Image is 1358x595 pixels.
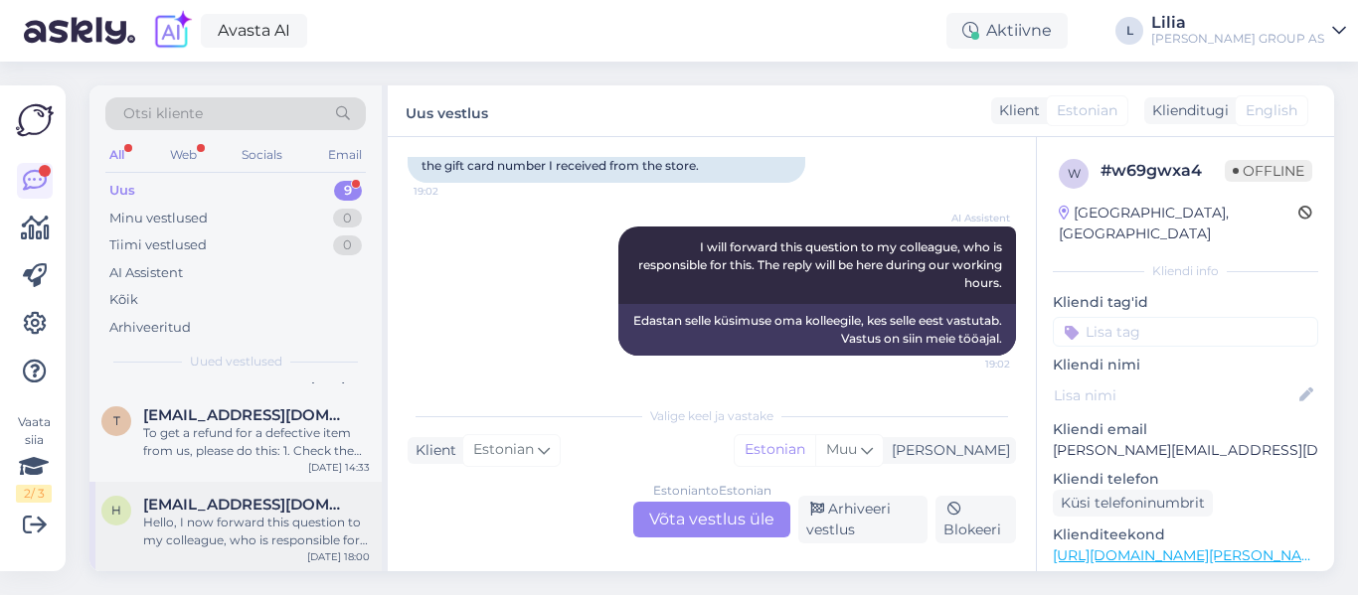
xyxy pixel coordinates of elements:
[798,496,928,543] div: Arhiveeri vestlus
[946,13,1068,49] div: Aktiivne
[1053,524,1318,545] p: Klienditeekond
[935,357,1010,372] span: 19:02
[105,142,128,168] div: All
[201,14,307,48] a: Avasta AI
[109,181,135,201] div: Uus
[143,496,350,514] span: Htarvo@gmail.com
[16,413,52,503] div: Vaata siia
[1151,31,1324,47] div: [PERSON_NAME] GROUP AS
[1144,100,1229,121] div: Klienditugi
[109,235,207,255] div: Tiimi vestlused
[1115,17,1143,45] div: L
[1151,15,1324,31] div: Lilia
[935,496,1016,543] div: Blokeeri
[884,440,1010,461] div: [PERSON_NAME]
[408,407,1016,425] div: Valige keel ja vastake
[143,424,370,460] div: To get a refund for a defective item from us, please do this: 1. Check the item. We need to see i...
[1053,419,1318,440] p: Kliendi email
[151,10,193,52] img: explore-ai
[1225,160,1312,182] span: Offline
[143,406,350,424] span: tauno.tammm@gmail.com
[991,100,1040,121] div: Klient
[333,209,362,228] div: 0
[633,502,790,537] div: Võta vestlus üle
[238,142,286,168] div: Socials
[143,514,370,549] div: Hello, I now forward this question to my colleague, who is responsible for this. The reply will b...
[638,239,1005,290] span: I will forward this question to my colleague, who is responsible for this. The reply will be here...
[1068,166,1081,181] span: w
[1059,203,1298,244] div: [GEOGRAPHIC_DATA], [GEOGRAPHIC_DATA]
[935,211,1010,225] span: AI Assistent
[1053,440,1318,461] p: [PERSON_NAME][EMAIL_ADDRESS][DOMAIN_NAME]
[123,103,203,124] span: Otsi kliente
[109,263,183,283] div: AI Assistent
[735,435,815,465] div: Estonian
[408,440,456,461] div: Klient
[1053,355,1318,375] p: Kliendi nimi
[1053,262,1318,280] div: Kliendi info
[1246,100,1297,121] span: English
[414,184,488,199] span: 19:02
[1057,100,1117,121] span: Estonian
[653,482,771,500] div: Estonian to Estonian
[1053,292,1318,313] p: Kliendi tag'id
[1053,490,1213,517] div: Küsi telefoninumbrit
[473,439,534,461] span: Estonian
[1053,317,1318,347] input: Lisa tag
[16,485,52,503] div: 2 / 3
[109,318,191,338] div: Arhiveeritud
[1151,15,1346,47] a: Lilia[PERSON_NAME] GROUP AS
[618,304,1016,356] div: Edastan selle küsimuse oma kolleegile, kes selle eest vastutab. Vastus on siin meie tööajal.
[334,181,362,201] div: 9
[324,142,366,168] div: Email
[1054,384,1295,406] input: Lisa nimi
[113,413,120,428] span: t
[1053,469,1318,490] p: Kliendi telefon
[16,101,54,139] img: Askly Logo
[826,440,857,458] span: Muu
[190,353,282,371] span: Uued vestlused
[166,142,201,168] div: Web
[1101,159,1225,183] div: # w69gwxa4
[333,235,362,255] div: 0
[307,549,370,564] div: [DATE] 18:00
[111,503,121,518] span: H
[406,97,488,124] label: Uus vestlus
[109,290,138,310] div: Kõik
[308,460,370,475] div: [DATE] 14:33
[109,209,208,228] div: Minu vestlused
